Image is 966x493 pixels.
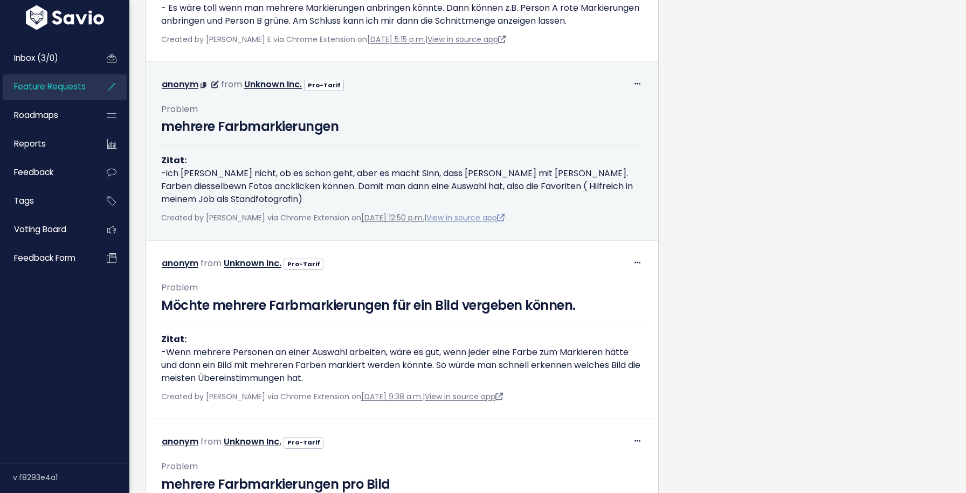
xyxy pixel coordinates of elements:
[14,109,58,121] span: Roadmaps
[161,333,187,345] strong: Zitat:
[162,435,198,448] a: anonym
[3,74,89,99] a: Feature Requests
[201,435,222,448] span: from
[287,260,320,268] strong: Pro-Tarif
[162,78,198,91] a: anonym
[161,296,643,315] h3: Möchte mehrere Farbmarkierungen für ein Bild vergeben können.
[14,195,34,206] span: Tags
[221,78,242,91] span: from
[201,257,222,269] span: from
[425,391,503,402] a: View in source app
[426,212,505,223] a: View in source app
[161,212,505,223] span: Created by [PERSON_NAME] via Chrome Extension on |
[201,82,206,88] i: Copy Email to clipboard
[162,257,198,269] a: anonym
[427,34,506,45] a: View in source app
[14,252,75,263] span: Feedback form
[161,117,643,136] h3: mehrere Farbmarkierungen
[3,131,89,156] a: Reports
[361,212,424,223] a: [DATE] 12:50 p.m.
[3,189,89,213] a: Tags
[14,224,66,235] span: Voting Board
[3,46,89,71] a: Inbox (3/0)
[14,52,58,64] span: Inbox (3/0)
[161,154,187,166] strong: Zitat:
[14,138,46,149] span: Reports
[287,438,320,447] strong: Pro-Tarif
[23,5,107,30] img: logo-white.9d6f32f41409.svg
[367,34,425,45] a: [DATE] 5:15 p.m.
[14,166,53,178] span: Feedback
[361,391,423,402] a: [DATE] 9:38 a.m.
[161,103,198,115] span: Problem
[161,391,503,402] span: Created by [PERSON_NAME] via Chrome Extension on |
[3,217,89,242] a: Voting Board
[161,154,643,206] p: -ich [PERSON_NAME] nicht, ob es schon geht, aber es macht Sinn, dass [PERSON_NAME] mit [PERSON_NA...
[161,333,643,385] p: -Wenn mehrere Personen an einer Auswahl arbeiten, wäre es gut, wenn jeder eine Farbe zum Markiere...
[161,460,198,473] span: Problem
[244,78,302,91] a: Unknown Inc.
[224,435,281,448] a: Unknown Inc.
[3,160,89,185] a: Feedback
[224,257,281,269] a: Unknown Inc.
[161,34,506,45] span: Created by [PERSON_NAME] E via Chrome Extension on |
[3,103,89,128] a: Roadmaps
[3,246,89,270] a: Feedback form
[161,281,198,294] span: Problem
[308,81,341,89] strong: Pro-Tarif
[14,81,86,92] span: Feature Requests
[13,463,129,491] div: v.f8293e4a1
